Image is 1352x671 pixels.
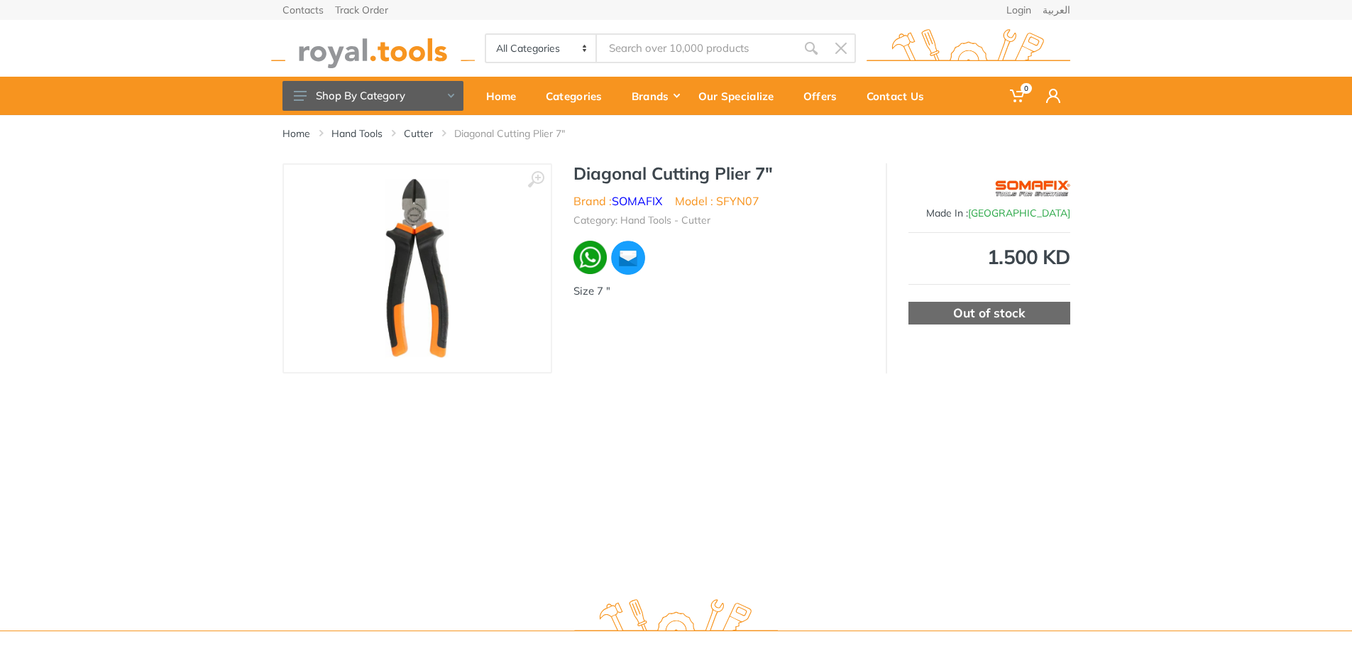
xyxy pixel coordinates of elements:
[573,163,864,184] h1: Diagonal Cutting Plier 7"
[1000,77,1036,115] a: 0
[994,170,1070,206] img: SOMAFIX
[282,81,463,111] button: Shop By Category
[688,77,793,115] a: Our Specialize
[574,599,778,638] img: royal.tools Logo
[1006,5,1031,15] a: Login
[793,81,857,111] div: Offers
[857,77,944,115] a: Contact Us
[908,302,1070,324] div: Out of stock
[476,77,536,115] a: Home
[612,194,662,208] a: SOMAFIX
[573,241,607,274] img: wa.webp
[271,29,475,68] img: royal.tools Logo
[793,77,857,115] a: Offers
[282,126,310,141] a: Home
[908,247,1070,267] div: 1.500 KD
[1021,83,1032,94] span: 0
[1043,5,1070,15] a: العربية
[454,126,586,141] li: Diagonal Cutting Plier 7"
[385,179,449,358] img: Royal Tools - Diagonal Cutting Plier 7
[688,81,793,111] div: Our Specialize
[282,5,324,15] a: Contacts
[573,192,662,209] li: Brand :
[404,126,433,141] a: Cutter
[486,35,598,62] select: Category
[610,239,647,276] img: ma.webp
[968,207,1070,219] span: [GEOGRAPHIC_DATA]
[573,283,864,300] div: Size 7 "
[622,81,688,111] div: Brands
[573,213,710,228] li: Category: Hand Tools - Cutter
[536,81,622,111] div: Categories
[536,77,622,115] a: Categories
[476,81,536,111] div: Home
[857,81,944,111] div: Contact Us
[908,206,1070,221] div: Made In :
[335,5,388,15] a: Track Order
[597,33,796,63] input: Site search
[331,126,383,141] a: Hand Tools
[867,29,1070,68] img: royal.tools Logo
[675,192,759,209] li: Model : SFYN07
[282,126,1070,141] nav: breadcrumb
